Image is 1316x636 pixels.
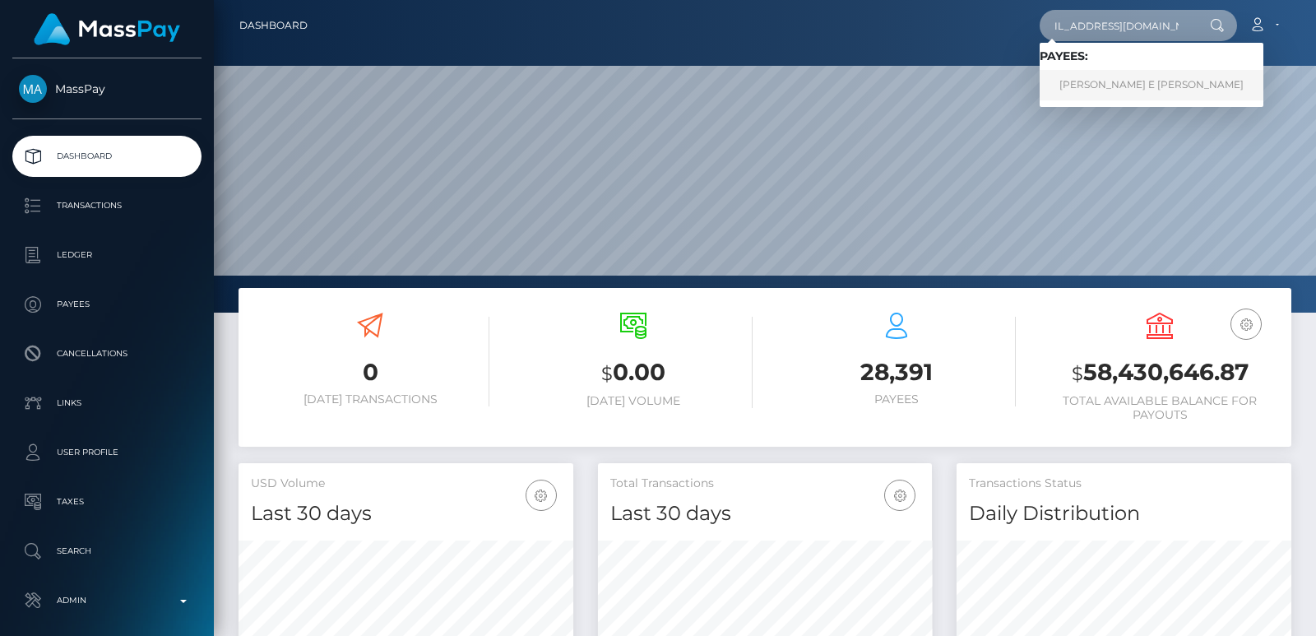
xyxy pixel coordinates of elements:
p: Search [19,539,195,564]
a: [PERSON_NAME] E [PERSON_NAME] [1040,70,1263,100]
small: $ [601,362,613,385]
img: MassPay [19,75,47,103]
p: Dashboard [19,144,195,169]
h5: Total Transactions [610,476,920,492]
a: Transactions [12,185,202,226]
p: Transactions [19,193,195,218]
a: Taxes [12,481,202,522]
h6: [DATE] Volume [514,394,753,408]
a: User Profile [12,432,202,473]
h3: 0 [251,356,489,388]
img: MassPay Logo [34,13,180,45]
h6: Payees [777,392,1016,406]
span: MassPay [12,81,202,96]
p: Taxes [19,490,195,514]
a: Search [12,531,202,572]
h4: Last 30 days [251,499,561,528]
a: Ledger [12,234,202,276]
h6: Payees: [1040,49,1263,63]
h3: 28,391 [777,356,1016,388]
h3: 58,430,646.87 [1040,356,1279,390]
p: User Profile [19,440,195,465]
a: Payees [12,284,202,325]
h3: 0.00 [514,356,753,390]
input: Search... [1040,10,1194,41]
h4: Last 30 days [610,499,920,528]
h4: Daily Distribution [969,499,1279,528]
p: Cancellations [19,341,195,366]
a: Dashboard [12,136,202,177]
h6: Total Available Balance for Payouts [1040,394,1279,422]
p: Links [19,391,195,415]
h5: Transactions Status [969,476,1279,492]
h5: USD Volume [251,476,561,492]
small: $ [1072,362,1083,385]
p: Payees [19,292,195,317]
h6: [DATE] Transactions [251,392,489,406]
a: Links [12,383,202,424]
p: Ledger [19,243,195,267]
a: Cancellations [12,333,202,374]
a: Admin [12,580,202,621]
a: Dashboard [239,8,308,43]
p: Admin [19,588,195,613]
